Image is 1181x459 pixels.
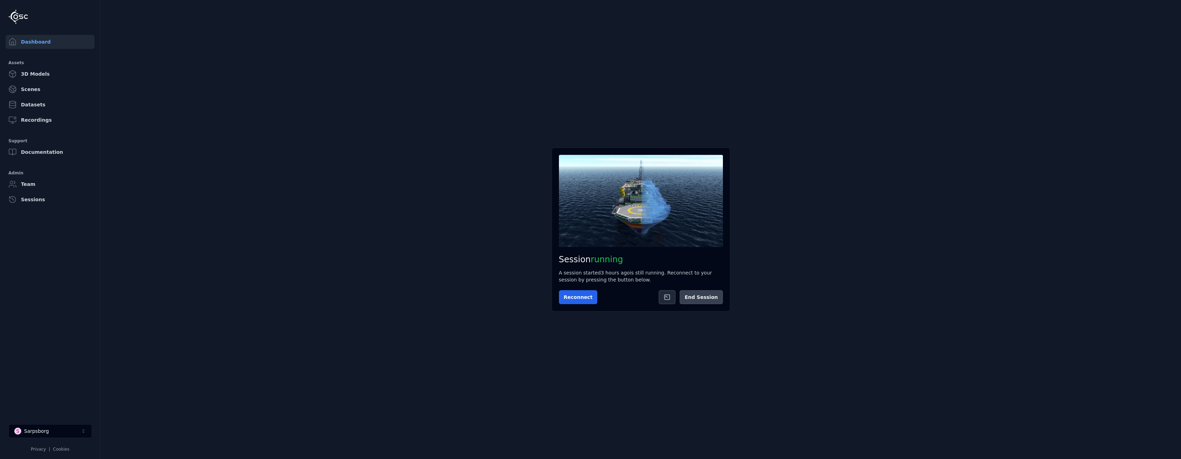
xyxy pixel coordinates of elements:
a: Cookies [53,447,69,452]
button: Reconnect [559,290,598,304]
a: Dashboard [6,35,95,49]
span: running [591,255,623,264]
h2: Session [559,254,723,265]
div: Assets [8,59,92,67]
span: | [49,447,50,452]
a: 3D Models [6,67,95,81]
div: Sarpsborg [24,428,49,435]
a: Recordings [6,113,95,127]
img: Logo [8,9,28,24]
div: Support [8,137,92,145]
a: Documentation [6,145,95,159]
button: Select a workspace [8,424,92,438]
a: Privacy [31,447,46,452]
a: Team [6,177,95,191]
div: S [14,428,21,435]
a: Datasets [6,98,95,112]
a: Scenes [6,82,95,96]
a: Sessions [6,193,95,206]
div: Admin [8,169,92,177]
div: A session started 3 hours ago is still running. Reconnect to your session by pressing the button ... [559,269,723,283]
button: End Session [680,290,723,304]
